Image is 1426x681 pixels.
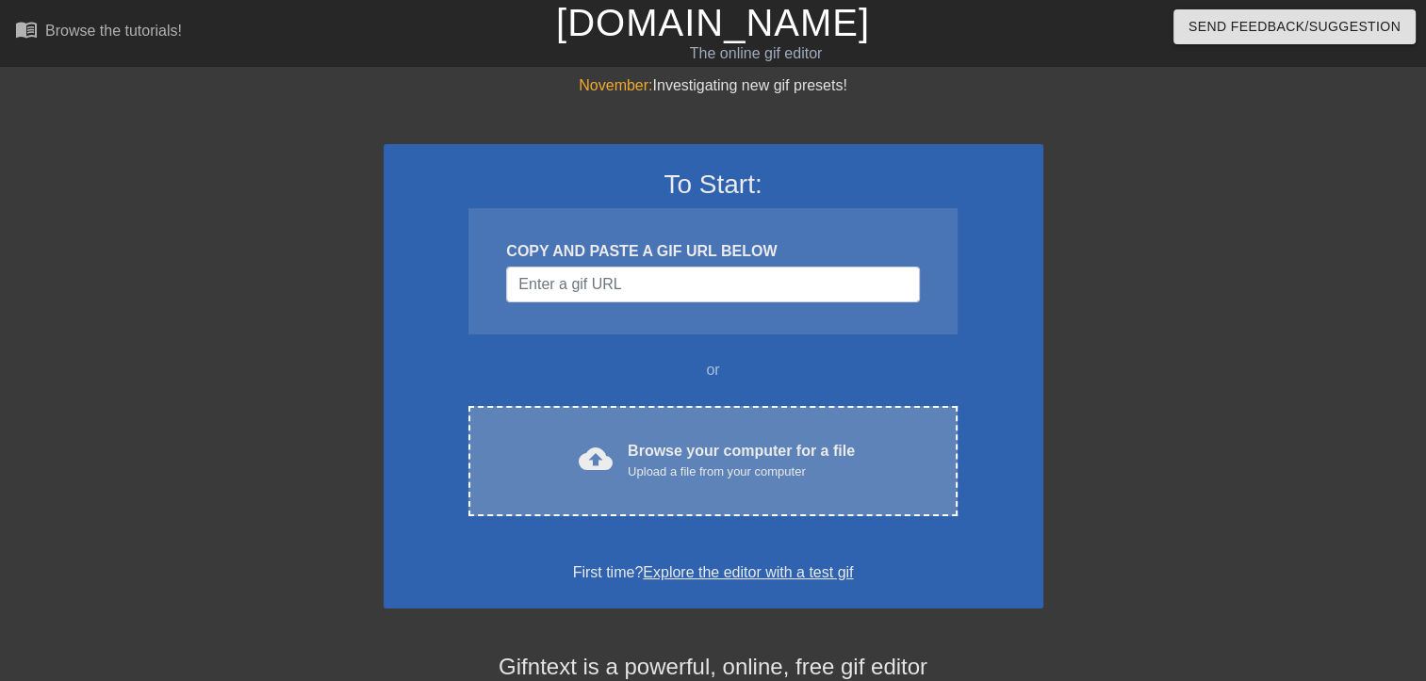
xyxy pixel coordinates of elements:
[643,564,853,580] a: Explore the editor with a test gif
[1188,15,1401,39] span: Send Feedback/Suggestion
[384,74,1043,97] div: Investigating new gif presets!
[506,240,919,263] div: COPY AND PASTE A GIF URL BELOW
[579,77,652,93] span: November:
[433,359,994,381] div: or
[556,2,870,43] a: [DOMAIN_NAME]
[15,18,38,41] span: menu_book
[384,654,1043,681] h4: Gifntext is a powerful, online, free gif editor
[408,169,1019,201] h3: To Start:
[45,23,182,39] div: Browse the tutorials!
[15,18,182,47] a: Browse the tutorials!
[506,267,919,302] input: Username
[579,442,613,476] span: cloud_upload
[628,462,855,481] div: Upload a file from your computer
[1173,9,1416,44] button: Send Feedback/Suggestion
[484,42,1026,65] div: The online gif editor
[628,440,855,481] div: Browse your computer for a file
[408,561,1019,584] div: First time?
